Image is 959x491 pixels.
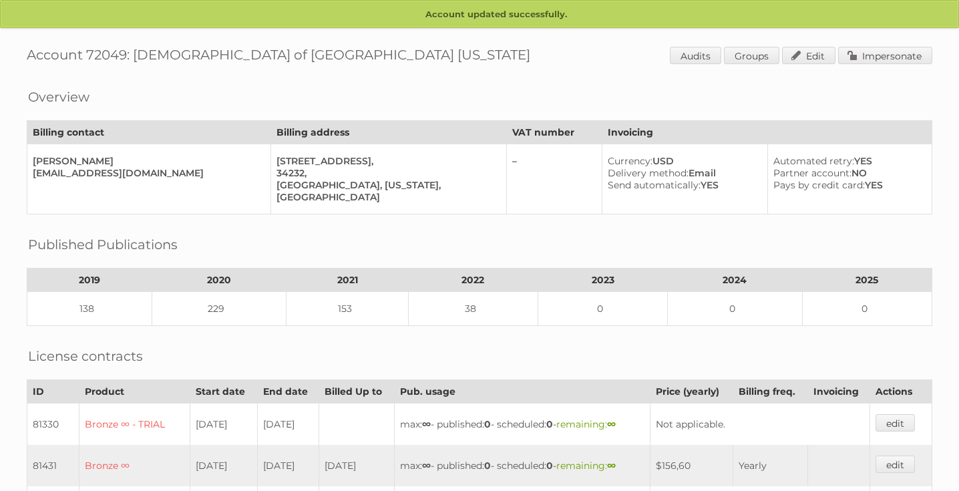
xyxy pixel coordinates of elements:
a: edit [876,456,915,473]
div: YES [773,155,921,167]
div: YES [773,179,921,191]
th: End date [257,380,319,403]
h2: License contracts [28,346,143,366]
th: Billed Up to [319,380,394,403]
td: 81330 [27,403,79,446]
a: Audits [670,47,721,64]
span: remaining: [556,418,616,430]
td: 38 [408,292,538,326]
th: Billing address [271,121,506,144]
th: ID [27,380,79,403]
span: Pays by credit card: [773,179,865,191]
th: Billing freq. [733,380,807,403]
span: Partner account: [773,167,851,179]
div: [STREET_ADDRESS], [276,155,495,167]
th: Invoicing [602,121,932,144]
div: NO [773,167,921,179]
a: Groups [724,47,779,64]
h2: Published Publications [28,234,178,255]
th: 2025 [802,269,932,292]
div: Email [608,167,757,179]
strong: 0 [546,418,553,430]
th: VAT number [506,121,602,144]
h2: Overview [28,87,89,107]
th: Start date [190,380,257,403]
span: Delivery method: [608,167,689,179]
td: $156,60 [650,445,733,486]
a: Edit [782,47,835,64]
th: Price (yearly) [650,380,733,403]
td: 0 [802,292,932,326]
td: 0 [668,292,803,326]
td: 138 [27,292,152,326]
td: – [506,144,602,214]
strong: 0 [546,460,553,472]
th: 2023 [538,269,668,292]
div: 34232, [276,167,495,179]
a: Impersonate [838,47,932,64]
span: remaining: [556,460,616,472]
div: [EMAIL_ADDRESS][DOMAIN_NAME] [33,167,260,179]
td: 153 [286,292,409,326]
strong: 0 [484,418,491,430]
td: max: - published: - scheduled: - [395,445,650,486]
th: 2022 [408,269,538,292]
th: Invoicing [807,380,870,403]
td: Bronze ∞ [79,445,190,486]
td: 0 [538,292,668,326]
div: [GEOGRAPHIC_DATA], [US_STATE], [276,179,495,191]
th: 2020 [152,269,286,292]
td: Not applicable. [650,403,870,446]
span: Currency: [608,155,652,167]
td: 229 [152,292,286,326]
h1: Account 72049: [DEMOGRAPHIC_DATA] of [GEOGRAPHIC_DATA] [US_STATE] [27,47,932,67]
th: Product [79,380,190,403]
div: YES [608,179,757,191]
th: Actions [870,380,932,403]
td: [DATE] [257,445,319,486]
strong: 0 [484,460,491,472]
div: [GEOGRAPHIC_DATA] [276,191,495,203]
span: Automated retry: [773,155,854,167]
th: 2024 [668,269,803,292]
td: [DATE] [190,445,257,486]
div: [PERSON_NAME] [33,155,260,167]
strong: ∞ [422,460,431,472]
th: 2021 [286,269,409,292]
span: Send automatically: [608,179,701,191]
td: 81431 [27,445,79,486]
td: [DATE] [190,403,257,446]
td: max: - published: - scheduled: - [395,403,650,446]
th: Pub. usage [395,380,650,403]
p: Account updated successfully. [1,1,958,29]
td: [DATE] [319,445,394,486]
strong: ∞ [422,418,431,430]
th: Billing contact [27,121,271,144]
td: Bronze ∞ - TRIAL [79,403,190,446]
td: [DATE] [257,403,319,446]
strong: ∞ [607,460,616,472]
strong: ∞ [607,418,616,430]
a: edit [876,414,915,432]
th: 2019 [27,269,152,292]
div: USD [608,155,757,167]
td: Yearly [733,445,807,486]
